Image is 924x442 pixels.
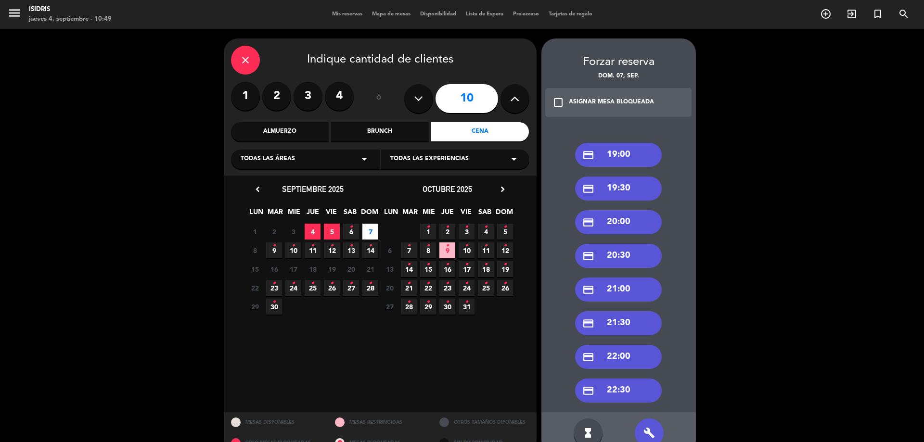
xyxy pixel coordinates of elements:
i: • [446,238,449,253]
span: 1 [247,224,263,240]
i: • [330,238,334,253]
span: 21 [401,280,417,296]
span: Todas las áreas [241,154,295,164]
span: 3 [459,224,475,240]
i: credit_card [582,317,594,329]
span: 15 [247,261,263,277]
span: VIE [458,206,474,222]
i: close [240,54,251,66]
i: credit_card [582,250,594,262]
div: MESAS DISPONIBLES [224,412,328,433]
span: 10 [459,242,475,258]
span: 27 [382,299,398,315]
i: • [426,276,430,291]
span: Pre-acceso [508,12,544,17]
span: 24 [285,280,301,296]
span: 10 [285,242,301,258]
span: 31 [459,299,475,315]
span: JUE [439,206,455,222]
i: • [465,219,468,235]
div: MESAS RESTRINGIDAS [328,412,432,433]
span: 22 [247,280,263,296]
i: • [465,238,468,253]
i: • [292,238,295,253]
i: • [349,276,353,291]
span: MAR [267,206,283,222]
i: • [369,238,372,253]
i: • [407,294,411,310]
div: Indique cantidad de clientes [231,46,529,75]
span: 19 [324,261,340,277]
span: 5 [497,224,513,240]
span: 21 [362,261,378,277]
span: MIE [421,206,436,222]
label: 1 [231,82,260,111]
span: 17 [459,261,475,277]
div: ó [363,82,395,115]
div: 22:30 [575,379,662,403]
span: 14 [362,242,378,258]
span: 9 [439,242,455,258]
div: 21:30 [575,311,662,335]
i: • [446,294,449,310]
span: Todas las experiencias [390,154,469,164]
i: • [272,294,276,310]
span: 18 [305,261,321,277]
i: • [407,238,411,253]
i: hourglass_full [582,427,594,439]
i: • [349,238,353,253]
button: menu [7,6,22,24]
i: credit_card [582,351,594,363]
i: • [503,238,507,253]
span: 25 [305,280,321,296]
i: exit_to_app [846,8,858,20]
span: 8 [247,242,263,258]
i: search [898,8,910,20]
i: turned_in_not [872,8,884,20]
span: 16 [266,261,282,277]
i: • [484,238,488,253]
span: 12 [497,242,513,258]
div: Cena [431,122,529,141]
i: • [484,276,488,291]
span: Disponibilidad [415,12,461,17]
i: • [407,257,411,272]
i: • [465,257,468,272]
span: 30 [266,299,282,315]
span: 26 [324,280,340,296]
i: • [369,276,372,291]
span: 19 [497,261,513,277]
span: DOM [496,206,512,222]
span: Mis reservas [327,12,367,17]
span: 6 [343,224,359,240]
i: • [349,219,353,235]
i: chevron_left [253,184,263,194]
span: 22 [420,280,436,296]
i: • [311,276,314,291]
span: 28 [401,299,417,315]
div: Brunch [331,122,429,141]
i: • [426,294,430,310]
i: arrow_drop_down [508,153,520,165]
label: 2 [262,82,291,111]
i: menu [7,6,22,20]
i: • [446,257,449,272]
span: 2 [439,224,455,240]
span: 26 [497,280,513,296]
span: 17 [285,261,301,277]
span: 16 [439,261,455,277]
span: 15 [420,261,436,277]
span: 4 [305,224,321,240]
span: 20 [343,261,359,277]
span: 25 [478,280,494,296]
span: 7 [401,242,417,258]
div: Almuerzo [231,122,329,141]
div: 20:30 [575,244,662,268]
span: 23 [439,280,455,296]
i: • [272,238,276,253]
span: 28 [362,280,378,296]
span: 8 [420,242,436,258]
div: jueves 4. septiembre - 10:49 [29,14,112,24]
i: credit_card [582,284,594,296]
i: • [311,238,314,253]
